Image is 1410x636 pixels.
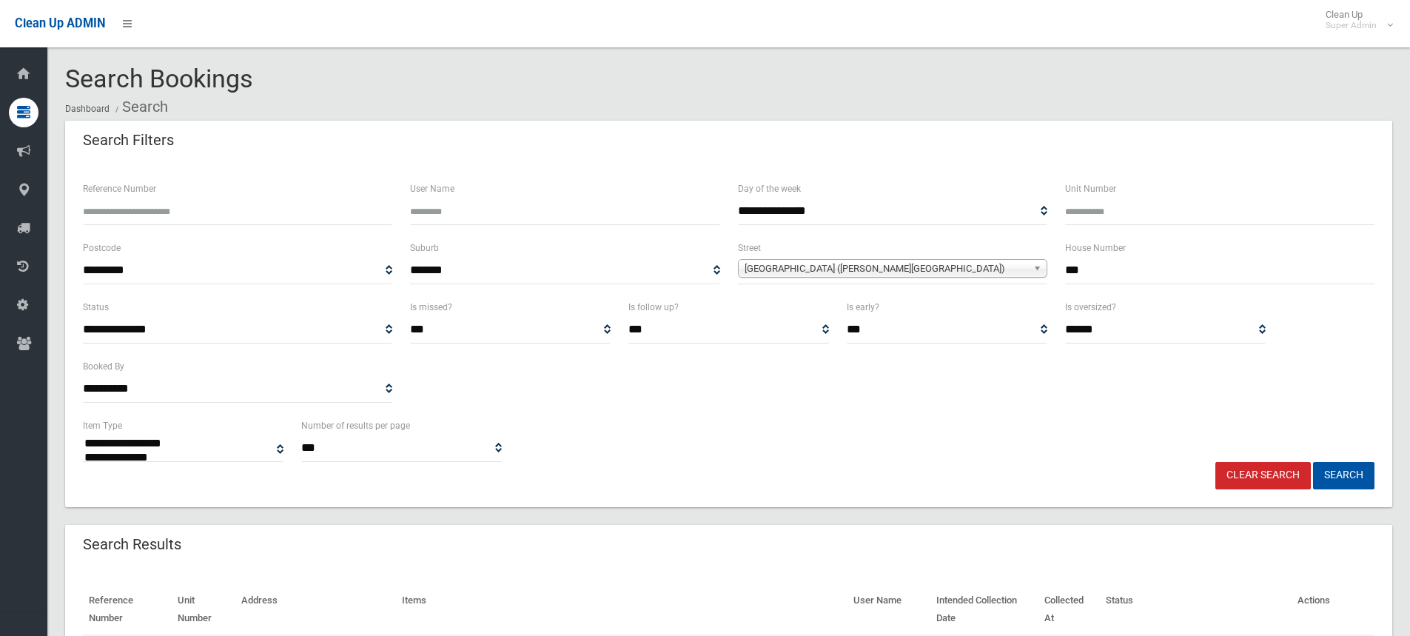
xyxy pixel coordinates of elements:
label: Street [738,240,761,256]
label: Status [83,299,109,315]
header: Search Filters [65,126,192,155]
label: Booked By [83,358,124,375]
th: Status [1100,584,1292,635]
li: Search [112,93,168,121]
span: [GEOGRAPHIC_DATA] ([PERSON_NAME][GEOGRAPHIC_DATA]) [745,260,1027,278]
label: House Number [1065,240,1126,256]
label: Is follow up? [628,299,679,315]
label: Suburb [410,240,439,256]
th: Reference Number [83,584,172,635]
label: Is missed? [410,299,452,315]
button: Search [1313,462,1374,489]
label: User Name [410,181,454,197]
small: Super Admin [1326,20,1377,31]
th: User Name [847,584,930,635]
header: Search Results [65,530,199,559]
th: Unit Number [172,584,235,635]
label: Reference Number [83,181,156,197]
span: Clean Up [1318,9,1391,31]
a: Clear Search [1215,462,1311,489]
th: Items [396,584,847,635]
th: Address [235,584,397,635]
label: Is oversized? [1065,299,1116,315]
label: Item Type [83,418,122,434]
a: Dashboard [65,104,110,114]
label: Is early? [847,299,879,315]
th: Intended Collection Date [930,584,1038,635]
span: Clean Up ADMIN [15,16,105,30]
th: Collected At [1038,584,1100,635]
label: Postcode [83,240,121,256]
label: Day of the week [738,181,801,197]
th: Actions [1292,584,1374,635]
span: Search Bookings [65,64,253,93]
label: Number of results per page [301,418,410,434]
label: Unit Number [1065,181,1116,197]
